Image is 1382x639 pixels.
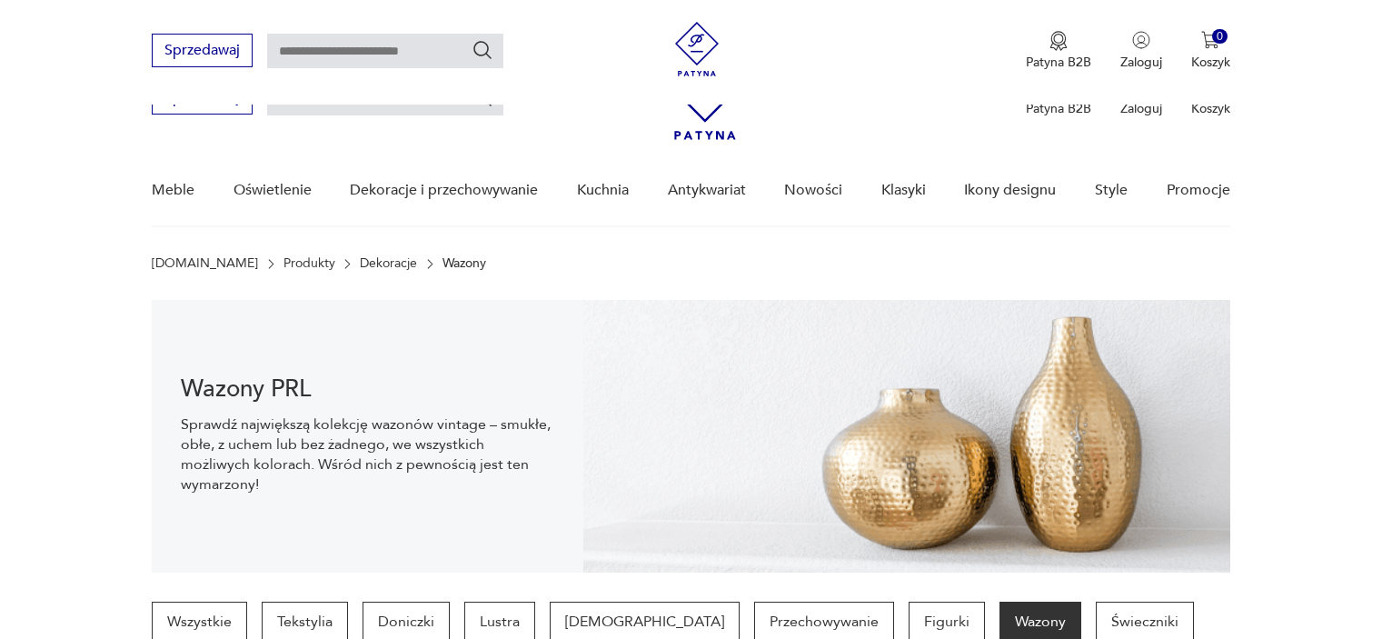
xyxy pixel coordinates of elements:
p: Koszyk [1191,100,1230,117]
a: Style [1095,155,1128,225]
p: Zaloguj [1120,100,1162,117]
a: Antykwariat [668,155,746,225]
a: Ikony designu [964,155,1056,225]
img: Ikona medalu [1049,31,1068,51]
a: Klasyki [881,155,926,225]
button: 0Koszyk [1191,31,1230,71]
img: Wazony vintage [583,300,1230,573]
img: Patyna - sklep z meblami i dekoracjami vintage [670,22,724,76]
a: Kuchnia [577,155,629,225]
button: Sprzedawaj [152,34,253,67]
div: 0 [1212,29,1228,45]
p: Patyna B2B [1026,100,1091,117]
a: Nowości [784,155,842,225]
button: Zaloguj [1120,31,1162,71]
a: Sprzedawaj [152,45,253,58]
a: Promocje [1167,155,1230,225]
p: Zaloguj [1120,54,1162,71]
a: [DOMAIN_NAME] [152,256,258,271]
button: Szukaj [472,39,493,61]
a: Dekoracje i przechowywanie [350,155,538,225]
p: Wazony [442,256,486,271]
p: Sprawdź największą kolekcję wazonów vintage – smukłe, obłe, z uchem lub bez żadnego, we wszystkic... [181,414,554,494]
a: Produkty [283,256,335,271]
a: Sprzedawaj [152,93,253,105]
button: Patyna B2B [1026,31,1091,71]
img: Ikonka użytkownika [1132,31,1150,49]
p: Koszyk [1191,54,1230,71]
a: Meble [152,155,194,225]
h1: Wazony PRL [181,378,554,400]
a: Oświetlenie [234,155,312,225]
a: Dekoracje [360,256,417,271]
p: Patyna B2B [1026,54,1091,71]
img: Ikona koszyka [1201,31,1219,49]
a: Ikona medaluPatyna B2B [1026,31,1091,71]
